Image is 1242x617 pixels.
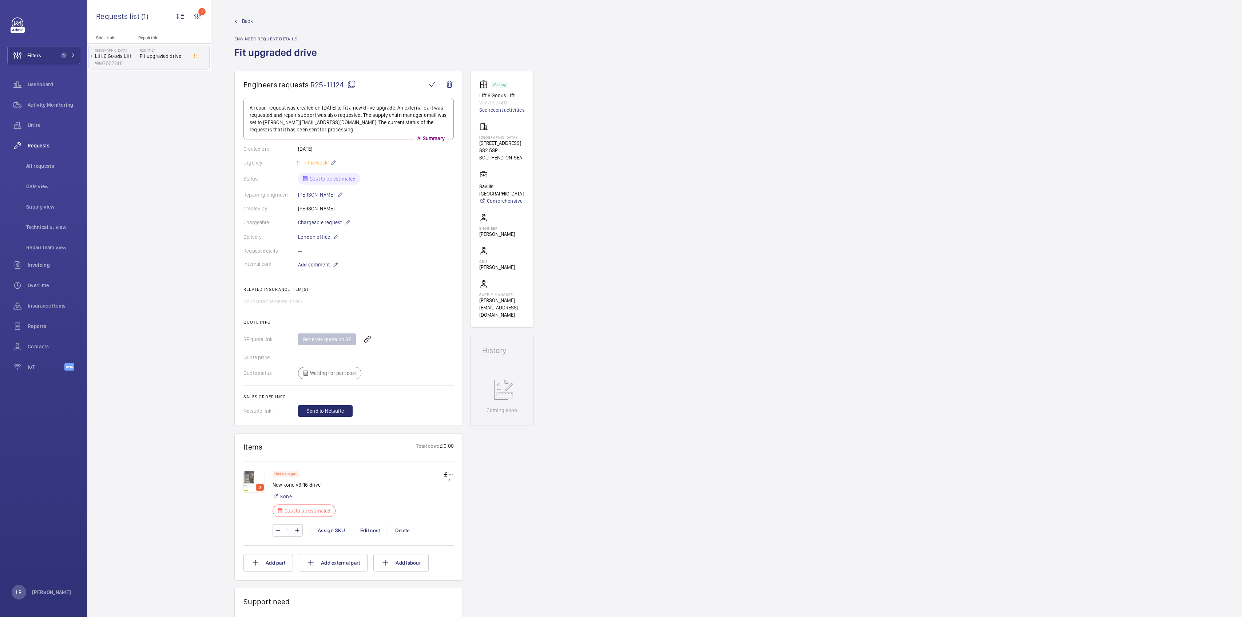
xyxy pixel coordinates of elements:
span: Add comment [298,261,330,268]
p: A repair request was created on [DATE] to fit a new drive upgrade. An external part was requested... [250,104,448,133]
span: Chargeable request [298,219,342,226]
p: AI Summary [414,135,448,142]
p: WM75577411 [95,60,137,67]
p: Savills - [GEOGRAPHIC_DATA] [479,183,525,197]
p: Working [493,83,506,86]
h2: Related insurance item(s) [243,287,454,292]
p: Engineer [479,226,515,230]
p: [STREET_ADDRESS] [479,139,525,147]
h2: Sales order info [243,394,454,399]
p: [PERSON_NAME] [32,589,71,596]
span: Units [28,122,80,129]
h1: History [482,347,522,354]
p: Total cost: [416,442,439,451]
p: [GEOGRAPHIC_DATA] [95,48,137,52]
p: SS2 5SP SOUTHEND-ON-SEA [479,147,525,161]
a: Kone [280,493,292,500]
img: 1755618478224-d8314c41-e24d-4e27-b658-037107ea6c18 [243,471,265,493]
span: R25-11124 [310,80,356,89]
div: Assign SKU [310,527,353,534]
p: 3 [257,484,262,491]
span: Repair team view [26,244,80,251]
span: Technical S. view [26,224,80,231]
span: Requests list [96,12,141,21]
h2: R25-11124 [140,48,188,52]
p: New kone v3f16 drive [273,481,336,489]
p: £ -- [444,471,454,478]
p: [PERSON_NAME] [479,264,515,271]
span: Beta [64,363,74,371]
span: Overtime [28,282,80,289]
p: [PERSON_NAME][EMAIL_ADDRESS][DOMAIN_NAME] [479,297,525,319]
p: [GEOGRAPHIC_DATA] [479,135,525,139]
h1: Fit upgraded drive [234,46,321,71]
span: Send to Netsuite [307,407,344,415]
p: Supply manager [479,292,525,297]
p: Repair title [138,35,186,40]
span: Dashboard [28,81,80,88]
span: Contacts [28,343,80,350]
button: Send to Netsuite [298,405,353,417]
span: In the week [301,160,328,166]
p: WM75577411 [479,99,525,106]
h1: Support need [243,597,290,606]
p: Coming soon [487,407,517,414]
span: All requests [26,162,80,170]
img: elevator.svg [479,80,491,89]
h1: Items [243,442,263,451]
p: CSM [479,259,515,264]
button: Add external part [299,554,368,571]
span: IoT [28,363,64,371]
span: Supply view [26,203,80,210]
span: Requests [28,142,80,149]
span: 1 [61,52,67,58]
span: Filters [27,52,41,59]
span: Reports [28,323,80,330]
h2: Quote info [243,320,454,325]
div: Delete [388,527,417,534]
span: Engineers requests [243,80,309,89]
p: [PERSON_NAME] [298,190,343,199]
a: See recent activities [479,106,525,114]
p: LR [16,589,21,596]
p: £ -- [444,478,454,483]
button: Add labour [373,554,429,571]
p: London office [298,233,339,241]
p: [PERSON_NAME] [479,230,515,238]
p: Cost to be estimated [285,507,331,514]
span: CSM view [26,183,80,190]
p: Site - Unit [87,35,135,40]
span: Activity Monitoring [28,101,80,108]
p: Non catalogue [274,472,297,475]
div: Edit cost [353,527,388,534]
p: £ 0.00 [439,442,454,451]
span: Insurance items [28,302,80,309]
p: Lift 6 Goods Lift [95,52,137,60]
h2: Engineer request details [234,36,321,41]
p: Lift 6 Goods Lift [479,92,525,99]
span: Back [242,17,253,25]
button: Add part [243,554,293,571]
span: Invoicing [28,261,80,269]
button: Filters1 [7,47,80,64]
span: Fit upgraded drive [140,52,188,60]
a: Comprehensive [479,197,525,205]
